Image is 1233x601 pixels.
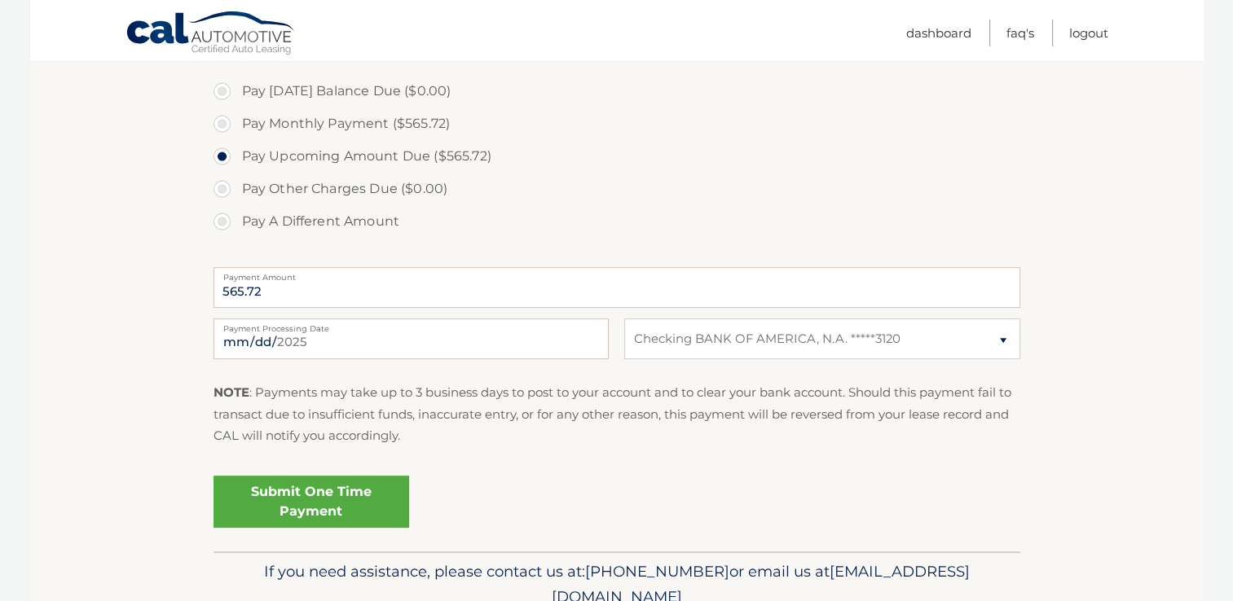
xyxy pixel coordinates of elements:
[214,140,1020,173] label: Pay Upcoming Amount Due ($565.72)
[214,107,1020,140] label: Pay Monthly Payment ($565.72)
[214,205,1020,238] label: Pay A Different Amount
[214,318,609,359] input: Payment Date
[1006,20,1034,46] a: FAQ's
[214,382,1020,446] p: : Payments may take up to 3 business days to post to your account and to clear your bank account....
[214,267,1020,308] input: Payment Amount
[214,318,609,331] label: Payment Processing Date
[126,11,297,58] a: Cal Automotive
[214,267,1020,280] label: Payment Amount
[214,384,249,400] strong: NOTE
[585,562,729,581] span: [PHONE_NUMBER]
[906,20,971,46] a: Dashboard
[214,75,1020,107] label: Pay [DATE] Balance Due ($0.00)
[214,173,1020,205] label: Pay Other Charges Due ($0.00)
[1069,20,1108,46] a: Logout
[214,476,409,528] a: Submit One Time Payment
